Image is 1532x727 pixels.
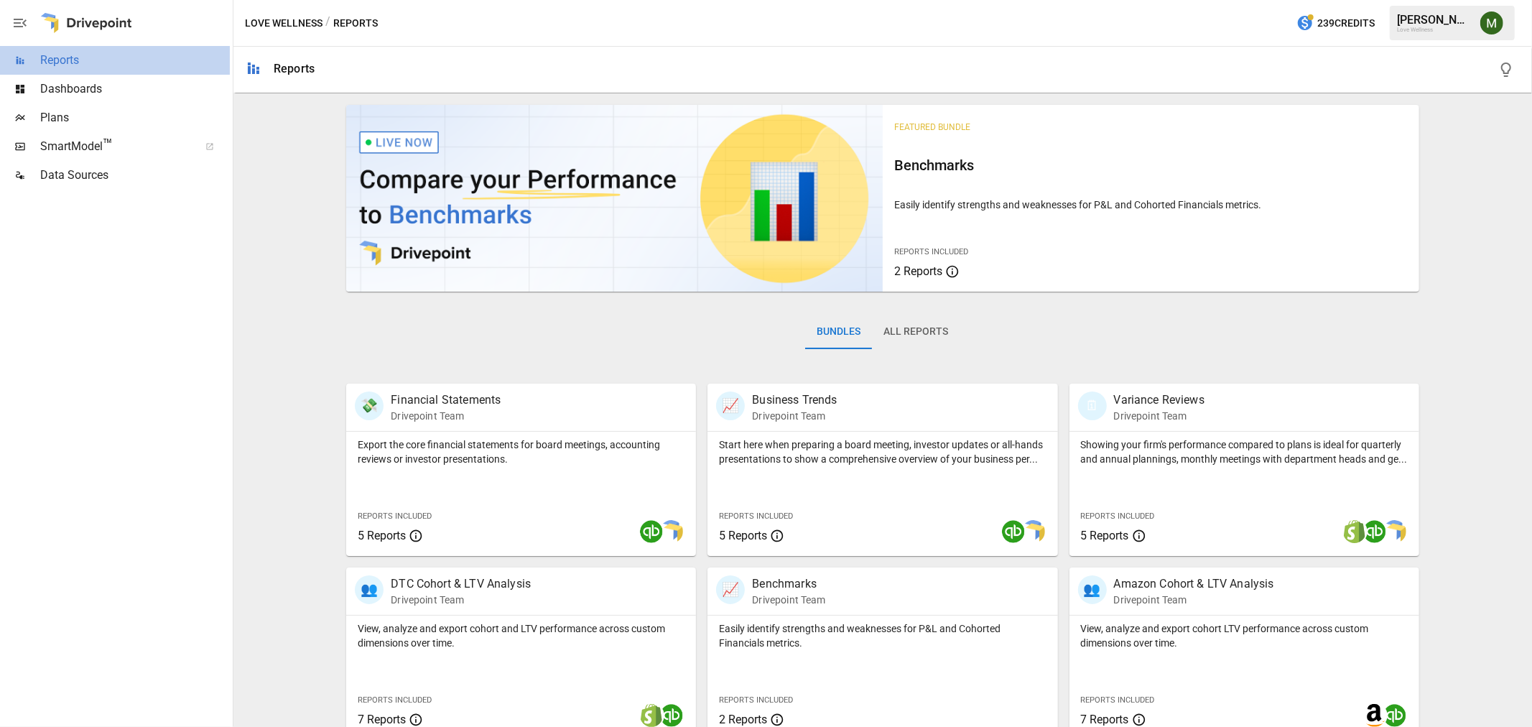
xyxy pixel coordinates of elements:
[660,704,683,727] img: quickbooks
[358,437,684,466] p: Export the core financial statements for board meetings, accounting reviews or investor presentat...
[752,593,825,607] p: Drivepoint Team
[716,392,745,420] div: 📈
[1397,13,1472,27] div: [PERSON_NAME]
[894,264,942,278] span: 2 Reports
[1291,10,1380,37] button: 239Credits
[40,138,190,155] span: SmartModel
[245,14,322,32] button: Love Wellness
[1081,695,1155,705] span: Reports Included
[1002,520,1025,543] img: quickbooks
[1081,511,1155,521] span: Reports Included
[325,14,330,32] div: /
[805,315,872,349] button: Bundles
[752,575,825,593] p: Benchmarks
[752,392,837,409] p: Business Trends
[391,575,531,593] p: DTC Cohort & LTV Analysis
[358,511,432,521] span: Reports Included
[1363,520,1386,543] img: quickbooks
[1363,704,1386,727] img: amazon
[1081,713,1129,726] span: 7 Reports
[1078,392,1107,420] div: 🗓
[719,621,1046,650] p: Easily identify strengths and weaknesses for P&L and Cohorted Financials metrics.
[1081,529,1129,542] span: 5 Reports
[355,392,384,420] div: 💸
[391,392,501,409] p: Financial Statements
[1081,621,1408,650] p: View, analyze and export cohort LTV performance across custom dimensions over time.
[391,593,531,607] p: Drivepoint Team
[640,704,663,727] img: shopify
[1081,437,1408,466] p: Showing your firm's performance compared to plans is ideal for quarterly and annual plannings, mo...
[719,511,793,521] span: Reports Included
[391,409,501,423] p: Drivepoint Team
[719,713,767,726] span: 2 Reports
[894,198,1408,212] p: Easily identify strengths and weaknesses for P&L and Cohorted Financials metrics.
[1317,14,1375,32] span: 239 Credits
[1114,409,1204,423] p: Drivepoint Team
[872,315,960,349] button: All Reports
[719,529,767,542] span: 5 Reports
[1472,3,1512,43] button: Meredith Lacasse
[40,109,230,126] span: Plans
[358,695,432,705] span: Reports Included
[894,247,968,256] span: Reports Included
[640,520,663,543] img: quickbooks
[719,437,1046,466] p: Start here when preparing a board meeting, investor updates or all-hands presentations to show a ...
[894,154,1408,177] h6: Benchmarks
[1114,593,1274,607] p: Drivepoint Team
[752,409,837,423] p: Drivepoint Team
[719,695,793,705] span: Reports Included
[40,167,230,184] span: Data Sources
[1397,27,1472,33] div: Love Wellness
[1480,11,1503,34] img: Meredith Lacasse
[103,136,113,154] span: ™
[346,105,883,292] img: video thumbnail
[660,520,683,543] img: smart model
[40,52,230,69] span: Reports
[1383,520,1406,543] img: smart model
[358,621,684,650] p: View, analyze and export cohort and LTV performance across custom dimensions over time.
[1343,520,1366,543] img: shopify
[1114,575,1274,593] p: Amazon Cohort & LTV Analysis
[1078,575,1107,604] div: 👥
[716,575,745,604] div: 📈
[1114,392,1204,409] p: Variance Reviews
[1383,704,1406,727] img: quickbooks
[355,575,384,604] div: 👥
[1022,520,1045,543] img: smart model
[894,122,970,132] span: Featured Bundle
[358,713,406,726] span: 7 Reports
[274,62,315,75] div: Reports
[40,80,230,98] span: Dashboards
[358,529,406,542] span: 5 Reports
